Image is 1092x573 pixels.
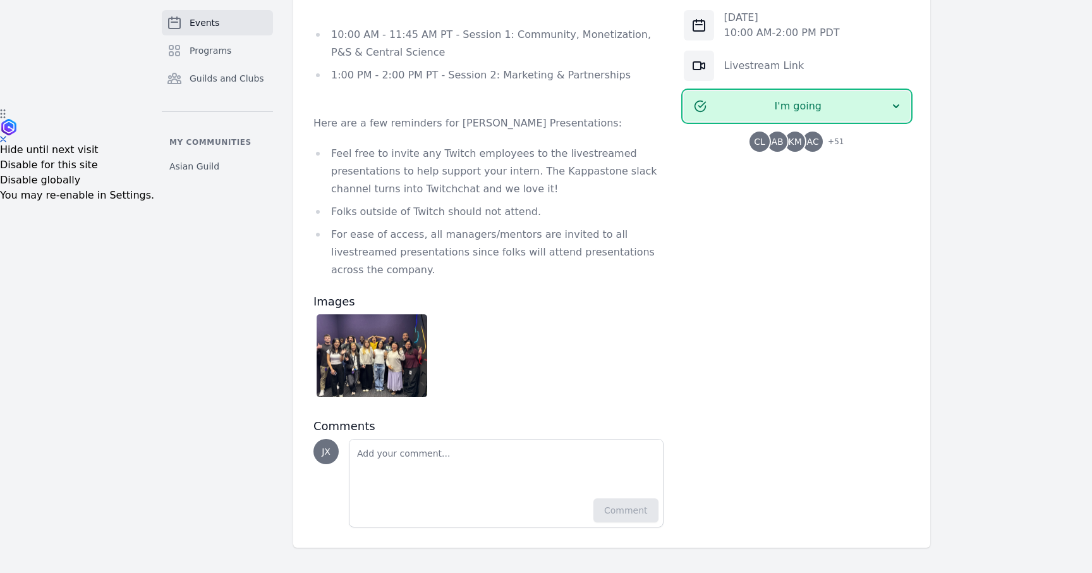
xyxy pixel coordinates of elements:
[162,155,273,178] a: Asian Guild
[772,137,784,146] span: AB
[313,294,664,309] h3: Images
[162,137,273,147] p: My communities
[313,419,664,434] h3: Comments
[788,137,801,146] span: KM
[322,447,331,456] span: JX
[593,498,658,522] button: Comment
[820,134,844,152] span: + 51
[190,16,219,29] span: Events
[807,137,819,146] span: AC
[724,25,840,40] p: 10:00 AM - 2:00 PM PDT
[707,99,890,114] span: I'm going
[190,72,264,85] span: Guilds and Clubs
[162,10,273,35] a: Events
[313,203,664,221] li: Folks outside of Twitch should not attend.
[313,145,664,198] li: Feel free to invite any Twitch employees to the livestreamed presentations to help support your i...
[313,26,664,61] li: 10:00 AM - 11:45 AM PT - Session 1: Community, Monetization, P&S & Central Science
[190,44,231,57] span: Programs
[313,226,664,279] li: For ease of access, all managers/mentors are invited to all livestreamed presentations since folk...
[724,59,804,71] a: Livestream Link
[162,10,273,178] nav: Sidebar
[162,66,273,91] a: Guilds and Clubs
[162,38,273,63] a: Programs
[317,314,427,397] img: IMG_5603%20(1).jpg
[313,114,664,132] p: Here are a few reminders for [PERSON_NAME] Presentations:
[684,91,910,121] button: I'm going
[169,160,219,173] span: Asian Guild
[313,66,664,84] li: 1:00 PM - 2:00 PM PT - Session 2: Marketing & Partnerships
[724,10,840,25] p: [DATE]
[754,137,765,146] span: CL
